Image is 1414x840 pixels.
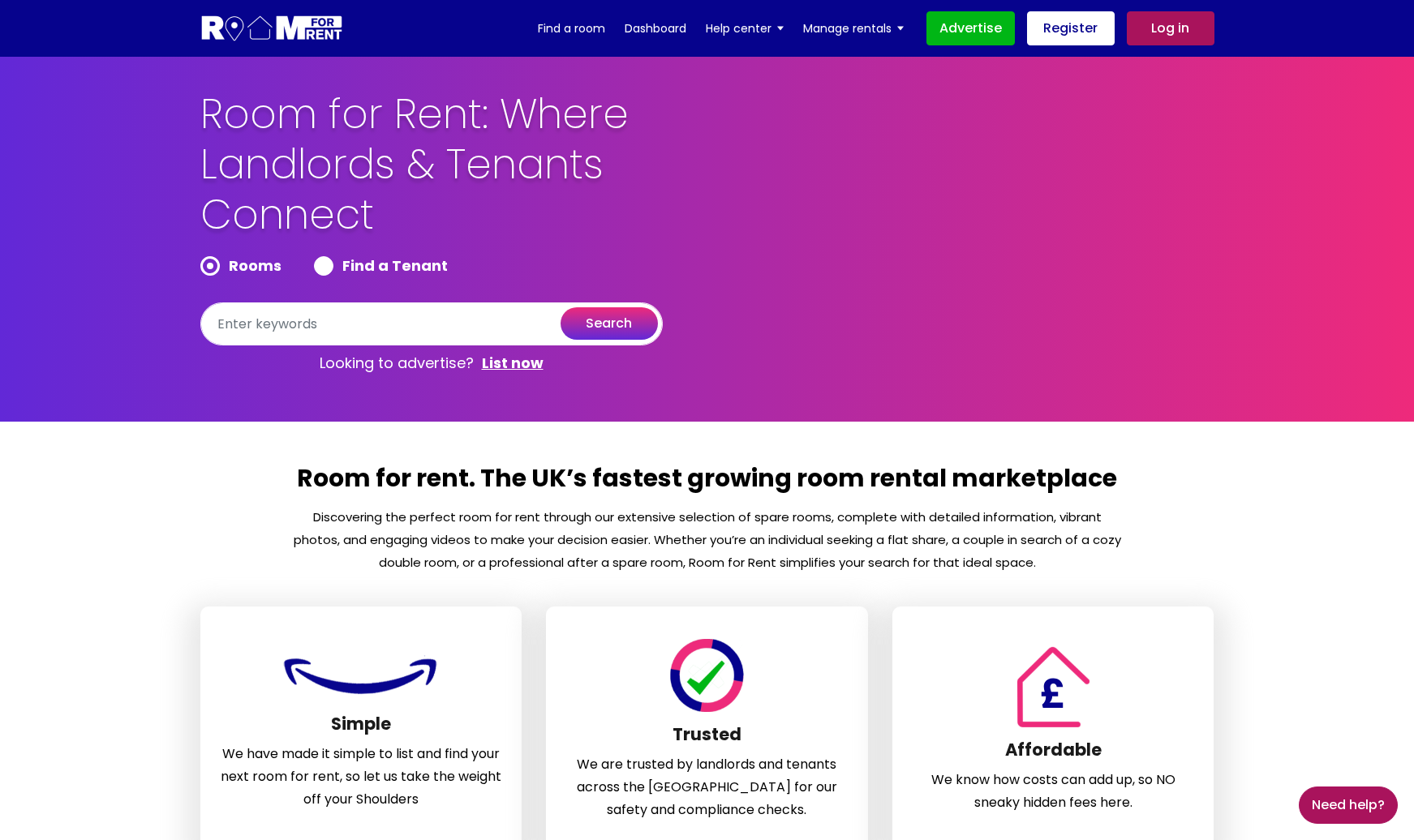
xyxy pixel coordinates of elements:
[926,11,1015,45] a: Advertise
[200,256,282,276] label: Rooms
[292,506,1123,574] p: Discovering the perfect room for rent through our extensive selection of spare rooms, complete wi...
[200,89,744,256] h1: Room for Rent: Where Landlords & Tenants Connect
[706,16,784,41] a: Help center
[538,16,605,41] a: Find a room
[200,345,663,381] p: Looking to advertise?
[221,714,502,743] h3: Simple
[221,743,502,811] p: We have made it simple to list and find your next room for rent, so let us take the weight off yo...
[625,16,686,41] a: Dashboard
[1027,11,1115,45] a: Register
[280,650,442,701] img: Room For Rent
[566,724,848,753] h3: Trusted
[200,302,663,345] input: Enter keywords
[566,753,848,821] p: We are trusted by landlords and tenants across the [GEOGRAPHIC_DATA] for our safety and complianc...
[314,256,448,276] label: Find a Tenant
[561,307,658,340] button: search
[913,769,1194,814] p: We know how costs can add up, so NO sneaky hidden fees here.
[913,739,1194,769] h3: Affordable
[803,16,904,41] a: Manage rentals
[292,462,1123,506] h2: Room for rent. The UK’s fastest growing room rental marketplace
[1009,646,1098,727] img: Room For Rent
[667,639,747,712] img: Room For Rent
[482,354,544,373] a: List now
[1299,786,1398,824] a: Need Help?
[200,14,344,44] img: Logo for Room for Rent, featuring a welcoming design with a house icon and modern typography
[1127,11,1214,45] a: Log in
